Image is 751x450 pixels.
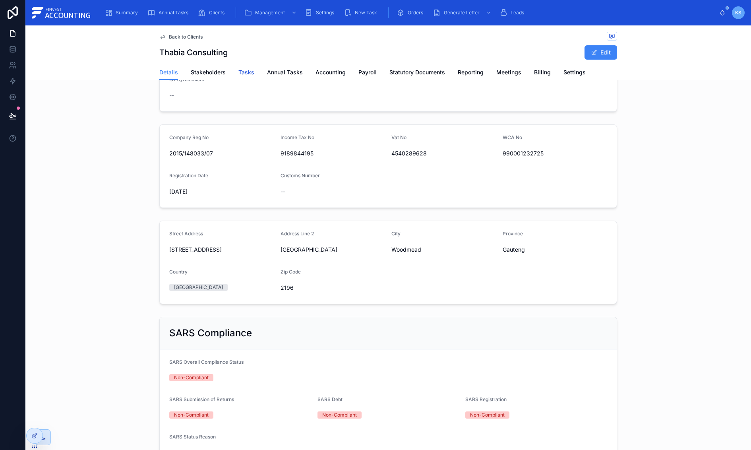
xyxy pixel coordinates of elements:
[315,68,346,76] span: Accounting
[408,10,423,16] span: Orders
[391,149,496,157] span: 4540289628
[195,6,230,20] a: Clients
[32,6,92,19] img: App logo
[496,65,521,81] a: Meetings
[191,65,226,81] a: Stakeholders
[389,65,445,81] a: Statutory Documents
[315,65,346,81] a: Accounting
[169,396,234,402] span: SARS Submission of Returns
[585,45,617,60] button: Edit
[191,68,226,76] span: Stakeholders
[281,188,285,196] span: --
[391,246,496,254] span: Woodmead
[169,359,244,365] span: SARS Overall Compliance Status
[503,231,523,237] span: Province
[281,269,301,275] span: Zip Code
[444,10,480,16] span: Generate Letter
[317,396,343,402] span: SARS Debt
[267,68,303,76] span: Annual Tasks
[470,411,505,419] div: Non-Compliant
[497,6,530,20] a: Leads
[322,411,357,419] div: Non-Compliant
[355,10,377,16] span: New Task
[98,4,719,21] div: scrollable content
[169,327,252,339] h2: SARS Compliance
[169,91,174,99] span: --
[391,231,401,237] span: City
[174,374,209,381] div: Non-Compliant
[281,284,385,292] span: 2196
[159,47,228,58] h1: Thabia Consulting
[238,68,254,76] span: Tasks
[302,6,340,20] a: Settings
[145,6,194,20] a: Annual Tasks
[563,65,586,81] a: Settings
[458,65,484,81] a: Reporting
[169,134,209,140] span: Company Reg No
[358,65,377,81] a: Payroll
[169,231,203,237] span: Street Address
[159,65,178,80] a: Details
[511,10,524,16] span: Leads
[534,65,551,81] a: Billing
[496,68,521,76] span: Meetings
[281,231,314,237] span: Address Line 2
[503,246,608,254] span: Gauteng
[358,68,377,76] span: Payroll
[563,68,586,76] span: Settings
[102,6,143,20] a: Summary
[159,34,203,40] a: Back to Clients
[159,68,178,76] span: Details
[174,411,209,419] div: Non-Compliant
[169,149,274,157] span: 2015/148033/07
[534,68,551,76] span: Billing
[316,10,334,16] span: Settings
[465,396,507,402] span: SARS Registration
[503,149,608,157] span: 990001232725
[503,134,522,140] span: WCA No
[281,246,385,254] span: [GEOGRAPHIC_DATA]
[391,134,406,140] span: Vat No
[735,10,741,16] span: KS
[159,10,188,16] span: Annual Tasks
[209,10,225,16] span: Clients
[169,188,274,196] span: [DATE]
[169,434,216,440] span: SARS Status Reason
[458,68,484,76] span: Reporting
[169,173,208,178] span: Registration Date
[169,34,203,40] span: Back to Clients
[169,269,188,275] span: Country
[281,149,385,157] span: 9189844195
[341,6,383,20] a: New Task
[267,65,303,81] a: Annual Tasks
[174,284,223,291] div: [GEOGRAPHIC_DATA]
[389,68,445,76] span: Statutory Documents
[116,10,138,16] span: Summary
[242,6,301,20] a: Management
[281,134,314,140] span: Income Tax No
[169,246,274,254] span: [STREET_ADDRESS]
[394,6,429,20] a: Orders
[281,173,320,178] span: Customs Number
[255,10,285,16] span: Management
[430,6,496,20] a: Generate Letter
[238,65,254,81] a: Tasks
